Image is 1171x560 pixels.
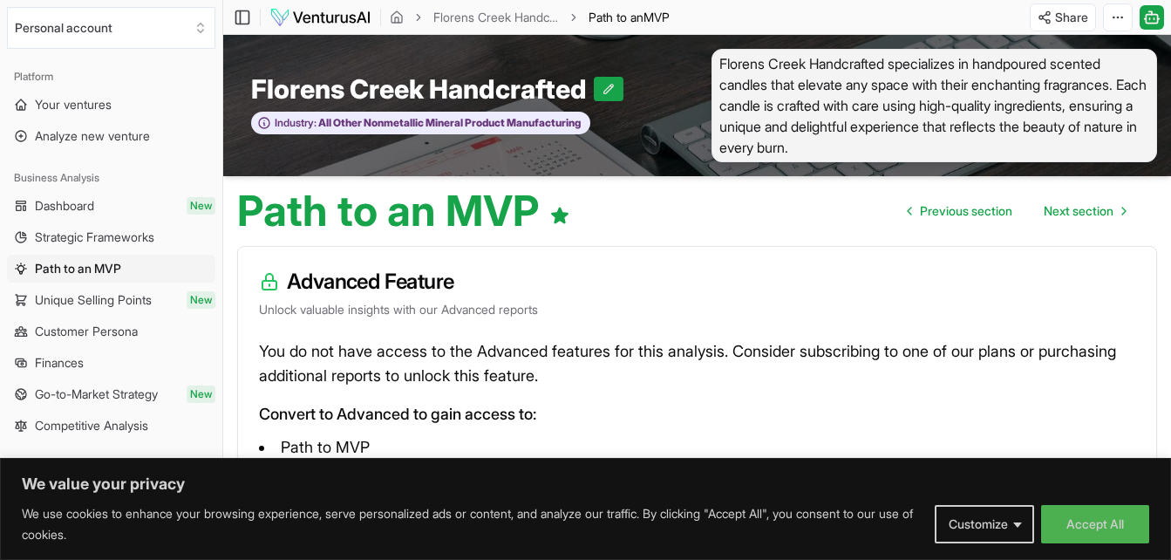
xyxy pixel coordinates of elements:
div: Business Analysis [7,164,215,192]
a: Finances [7,349,215,377]
span: Share [1055,9,1088,26]
a: Analyze new venture [7,122,215,150]
span: Florens Creek Handcrafted [251,73,594,105]
span: All Other Nonmetallic Mineral Product Manufacturing [317,116,581,130]
a: Competitive Analysis [7,412,215,440]
span: Florens Creek Handcrafted specializes in handpoured scented candles that elevate any space with t... [711,49,1158,162]
button: Accept All [1041,505,1149,543]
img: logo [269,7,371,28]
p: We value your privacy [22,474,1149,495]
button: Industry:All Other Nonmetallic Mineral Product Manufacturing [251,112,590,135]
button: Customize [935,505,1034,543]
span: New [187,291,215,309]
span: Previous section [920,202,1012,220]
span: Unique Selling Points [35,291,152,309]
span: Path to an [589,10,643,24]
span: Analyze new venture [35,127,150,145]
h3: Advanced Feature [259,268,1135,296]
li: Path to MVP [259,434,1135,461]
span: Dashboard [35,197,94,215]
p: Unlock valuable insights with our Advanced reports [259,301,1135,318]
h1: Path to an MVP [237,190,570,232]
a: Go to next page [1030,194,1140,229]
span: New [187,197,215,215]
span: Industry: [275,116,317,130]
a: Your ventures [7,91,215,119]
a: Strategic Frameworks [7,223,215,251]
button: Select an organization [7,7,215,49]
a: Customer Persona [7,318,215,345]
p: We use cookies to enhance your browsing experience, serve personalized ads or content, and analyz... [22,503,922,545]
p: Convert to Advanced to gain access to: [259,402,1135,427]
span: Path to an MVP [35,260,121,277]
span: Your ventures [35,96,112,113]
nav: breadcrumb [390,9,670,26]
nav: pagination [894,194,1140,229]
span: Strategic Frameworks [35,229,154,246]
a: Go to previous page [894,194,1026,229]
span: Finances [35,354,84,372]
span: Path to anMVP [589,9,670,26]
a: Florens Creek Handcrafted [433,9,559,26]
p: You do not have access to the Advanced features for this analysis. Consider subscribing to one of... [259,339,1135,388]
span: Customer Persona [35,323,138,340]
div: Platform [7,63,215,91]
a: DashboardNew [7,192,215,220]
a: Go-to-Market StrategyNew [7,380,215,408]
span: Competitive Analysis [35,417,148,434]
a: Unique Selling PointsNew [7,286,215,314]
div: Tools [7,454,215,481]
a: Path to an MVP [7,255,215,283]
span: Next section [1044,202,1113,220]
span: Go-to-Market Strategy [35,386,158,403]
span: New [187,386,215,403]
button: Share [1030,3,1096,31]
